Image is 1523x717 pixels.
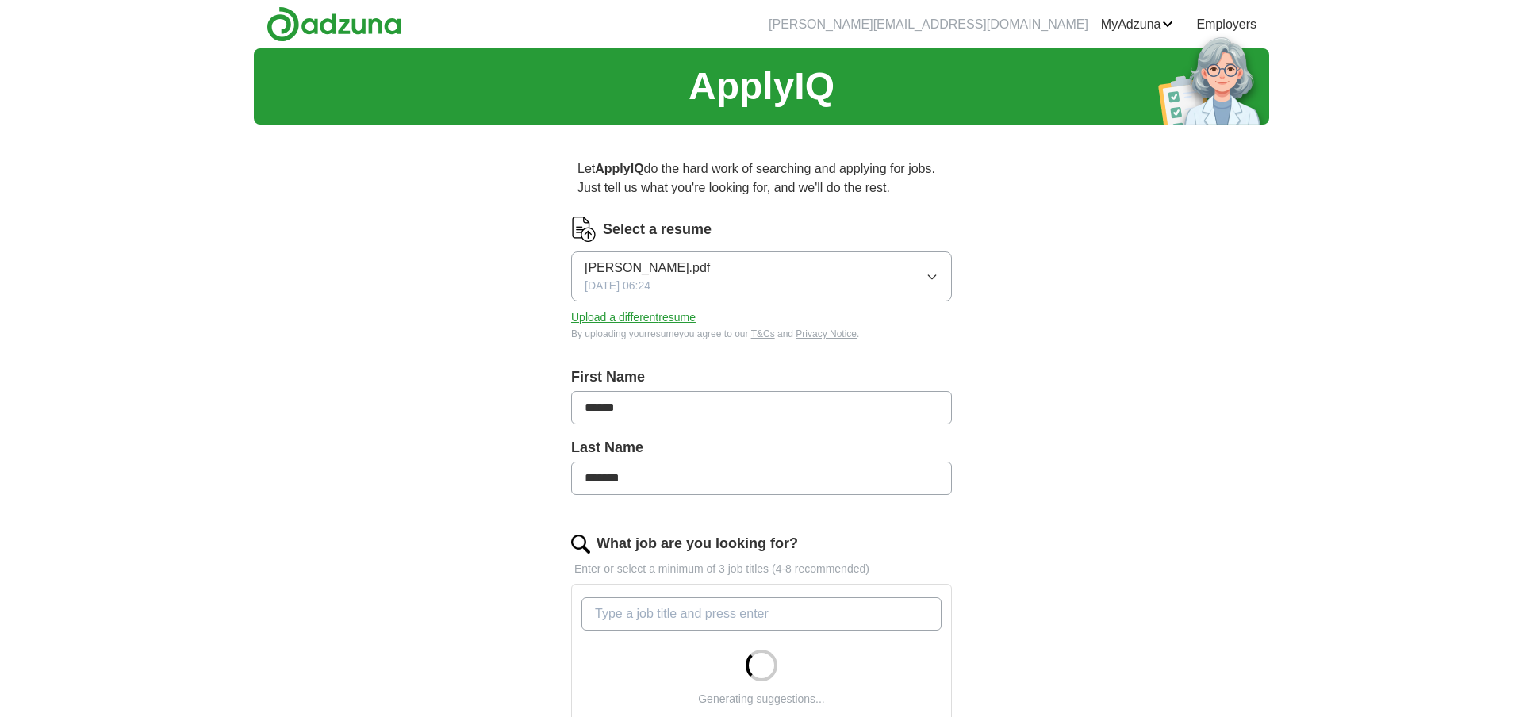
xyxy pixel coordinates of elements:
p: Let do the hard work of searching and applying for jobs. Just tell us what you're looking for, an... [571,153,952,204]
img: Adzuna logo [267,6,401,42]
p: Enter or select a minimum of 3 job titles (4-8 recommended) [571,561,952,577]
label: Last Name [571,437,952,458]
a: T&Cs [751,328,775,339]
label: What job are you looking for? [597,533,798,554]
a: MyAdzuna [1101,15,1174,34]
li: [PERSON_NAME][EMAIL_ADDRESS][DOMAIN_NAME] [769,15,1088,34]
input: Type a job title and press enter [581,597,942,631]
span: [DATE] 06:24 [585,278,650,294]
div: By uploading your resume you agree to our and . [571,327,952,341]
div: Generating suggestions... [698,691,825,707]
strong: ApplyIQ [595,162,643,175]
a: Employers [1196,15,1256,34]
span: [PERSON_NAME].pdf [585,259,710,278]
button: Upload a differentresume [571,309,696,326]
label: Select a resume [603,219,712,240]
button: [PERSON_NAME].pdf[DATE] 06:24 [571,251,952,301]
img: CV Icon [571,217,597,242]
label: First Name [571,366,952,388]
a: Privacy Notice [796,328,857,339]
h1: ApplyIQ [689,58,834,115]
img: search.png [571,535,590,554]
